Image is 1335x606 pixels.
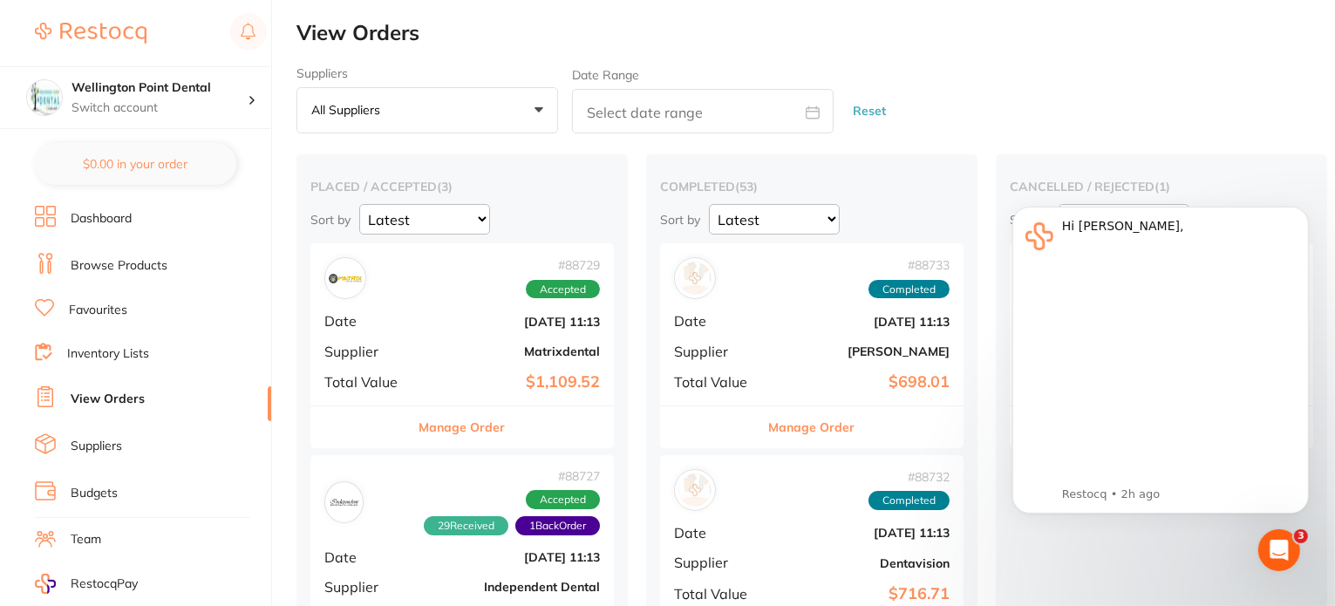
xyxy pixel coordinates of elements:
b: $1,109.52 [426,373,600,392]
label: Suppliers [296,66,558,80]
p: Sort by [660,212,700,228]
p: All suppliers [311,102,387,118]
span: Date [324,313,412,329]
button: Manage Order [769,406,855,448]
input: Select date range [572,89,834,133]
b: $716.71 [775,585,950,603]
span: Supplier [324,344,412,359]
a: Suppliers [71,438,122,455]
button: All suppliers [296,87,558,134]
img: Henry Schein Halas [678,262,712,295]
h2: cancelled / rejected ( 1 ) [1010,179,1313,194]
span: # 88733 [868,258,950,272]
a: Dashboard [71,210,132,228]
b: Dentavision [775,556,950,570]
span: Date [324,549,412,565]
a: Inventory Lists [67,345,149,363]
span: # 88732 [868,470,950,484]
b: $698.01 [775,373,950,392]
b: [DATE] 11:13 [426,315,600,329]
a: RestocqPay [35,574,138,594]
a: Browse Products [71,257,167,275]
button: $0.00 in your order [35,143,236,185]
b: Independent Dental [426,580,600,594]
a: Restocq Logo [35,13,146,53]
h2: completed ( 53 ) [660,179,964,194]
b: [PERSON_NAME] [775,344,950,358]
span: Completed [868,280,950,299]
div: Matrixdental#88729AcceptedDate[DATE] 11:13SupplierMatrixdentalTotal Value$1,109.52Manage Order [310,243,614,448]
span: Date [674,525,761,541]
span: Supplier [674,555,761,570]
a: Team [71,531,101,548]
p: Sort by [310,212,351,228]
img: Independent Dental [329,487,359,517]
span: Supplier [674,344,761,359]
span: Date [674,313,761,329]
iframe: Intercom live chat [1258,529,1300,571]
a: Favourites [69,302,127,319]
b: [DATE] 11:13 [426,550,600,564]
span: Back orders [515,516,600,535]
img: Restocq Logo [35,23,146,44]
h2: placed / accepted ( 3 ) [310,179,614,194]
a: Budgets [71,485,118,502]
h2: View Orders [296,21,1335,45]
img: Matrixdental [329,262,362,295]
span: Accepted [526,280,600,299]
p: Switch account [72,99,248,117]
h4: Wellington Point Dental [72,79,248,97]
b: Matrixdental [426,344,600,358]
span: Total Value [674,586,761,602]
img: Wellington Point Dental [27,80,62,115]
b: [DATE] 11:13 [775,526,950,540]
span: Completed [868,491,950,510]
span: Total Value [674,374,761,390]
b: [DATE] 11:13 [775,315,950,329]
iframe: Intercom notifications message [986,180,1335,559]
span: Accepted [526,490,600,509]
img: RestocqPay [35,574,56,594]
a: View Orders [71,391,145,408]
button: Manage Order [419,406,506,448]
span: Total Value [324,374,412,390]
span: # 88729 [526,258,600,272]
span: Supplier [324,579,412,595]
span: Received [424,516,508,535]
button: Reset [848,88,891,134]
span: RestocqPay [71,575,138,593]
span: 3 [1294,529,1308,543]
label: Date Range [572,68,639,82]
span: # 88727 [364,469,600,483]
img: Dentavision [678,473,712,507]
